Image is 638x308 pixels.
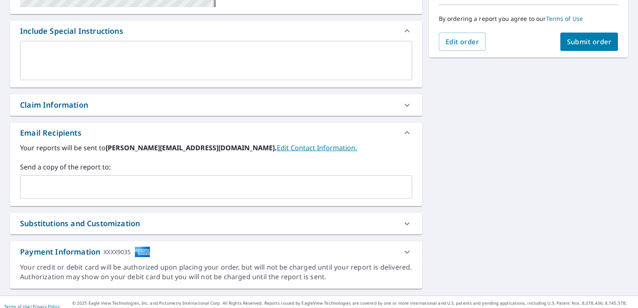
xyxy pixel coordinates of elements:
div: Include Special Instructions [10,21,422,41]
b: [PERSON_NAME][EMAIL_ADDRESS][DOMAIN_NAME]. [106,143,277,152]
div: Substitutions and Customization [20,218,140,229]
span: Submit order [567,37,612,46]
button: Submit order [560,33,618,51]
label: Your reports will be sent to [20,143,412,153]
a: Terms of Use [546,15,583,23]
p: By ordering a report you agree to our [439,15,618,23]
div: Include Special Instructions [20,25,123,37]
label: Send a copy of the report to: [20,162,412,172]
div: Payment Information [20,246,150,258]
div: Substitutions and Customization [10,213,422,234]
span: Edit order [446,37,479,46]
img: cardImage [134,246,150,258]
div: Your credit or debit card will be authorized upon placing your order, but will not be charged unt... [20,263,412,282]
div: Claim Information [20,99,88,111]
div: Payment InformationXXXX9035cardImage [10,241,422,263]
div: Email Recipients [10,123,422,143]
a: EditContactInfo [277,143,357,152]
div: XXXX9035 [104,246,131,258]
div: Email Recipients [20,127,81,139]
button: Edit order [439,33,486,51]
div: Claim Information [10,94,422,116]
